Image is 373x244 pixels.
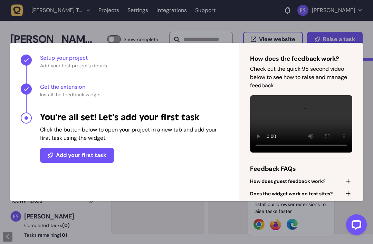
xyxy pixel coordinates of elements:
[250,178,326,185] span: How does guest feedback work?
[40,54,228,62] span: Setup your project
[341,212,370,241] iframe: LiveChat chat widget
[250,189,352,198] button: Does the widget work on test sites?
[250,176,352,186] button: How does guest feedback work?
[250,54,352,64] h4: How does the feedback work?
[40,126,228,142] p: Click the button below to open your project in a new tab and add your first task using the widget.
[250,164,352,174] h4: Feedback FAQs
[40,83,101,91] span: Get the extension
[40,62,228,69] span: Add your first project's details
[40,148,114,163] button: Add your first task
[10,43,239,202] nav: Progress
[250,95,352,153] video: Your browser does not support the video tag.
[250,65,352,90] p: Check out the quick 95 second video below to see how to raise and manage feedback.
[40,112,228,123] h4: You're all set! Let's add your first task
[250,190,333,197] span: Does the widget work on test sites?
[40,91,101,98] span: Install the feedback widget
